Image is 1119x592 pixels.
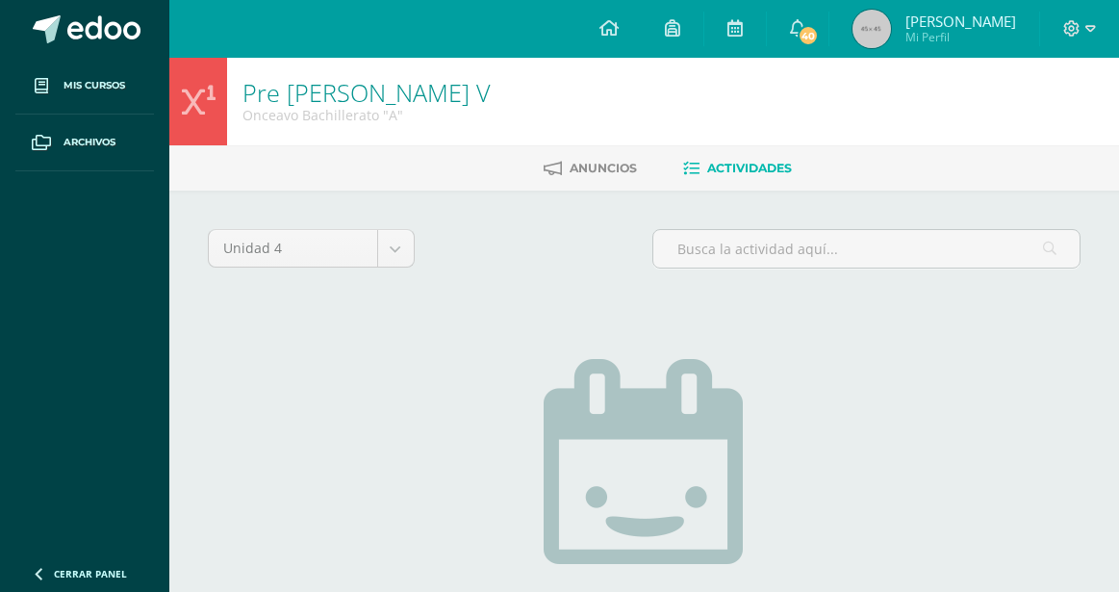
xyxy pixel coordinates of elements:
span: Actividades [707,161,792,175]
a: Actividades [683,153,792,184]
span: Unidad 4 [223,230,363,267]
div: Onceavo Bachillerato 'A' [242,106,491,124]
span: 40 [798,25,819,46]
a: Pre [PERSON_NAME] V [242,76,491,109]
input: Busca la actividad aquí... [653,230,1081,268]
a: Archivos [15,115,154,171]
a: Anuncios [544,153,637,184]
h1: Pre U Bach V [242,79,491,106]
span: Mi Perfil [905,29,1016,45]
a: Mis cursos [15,58,154,115]
a: Unidad 4 [209,230,414,267]
span: Anuncios [570,161,637,175]
img: 45x45 [852,10,891,48]
span: Cerrar panel [54,567,127,580]
span: [PERSON_NAME] [905,12,1016,31]
span: Mis cursos [64,78,125,93]
span: Archivos [64,135,115,150]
